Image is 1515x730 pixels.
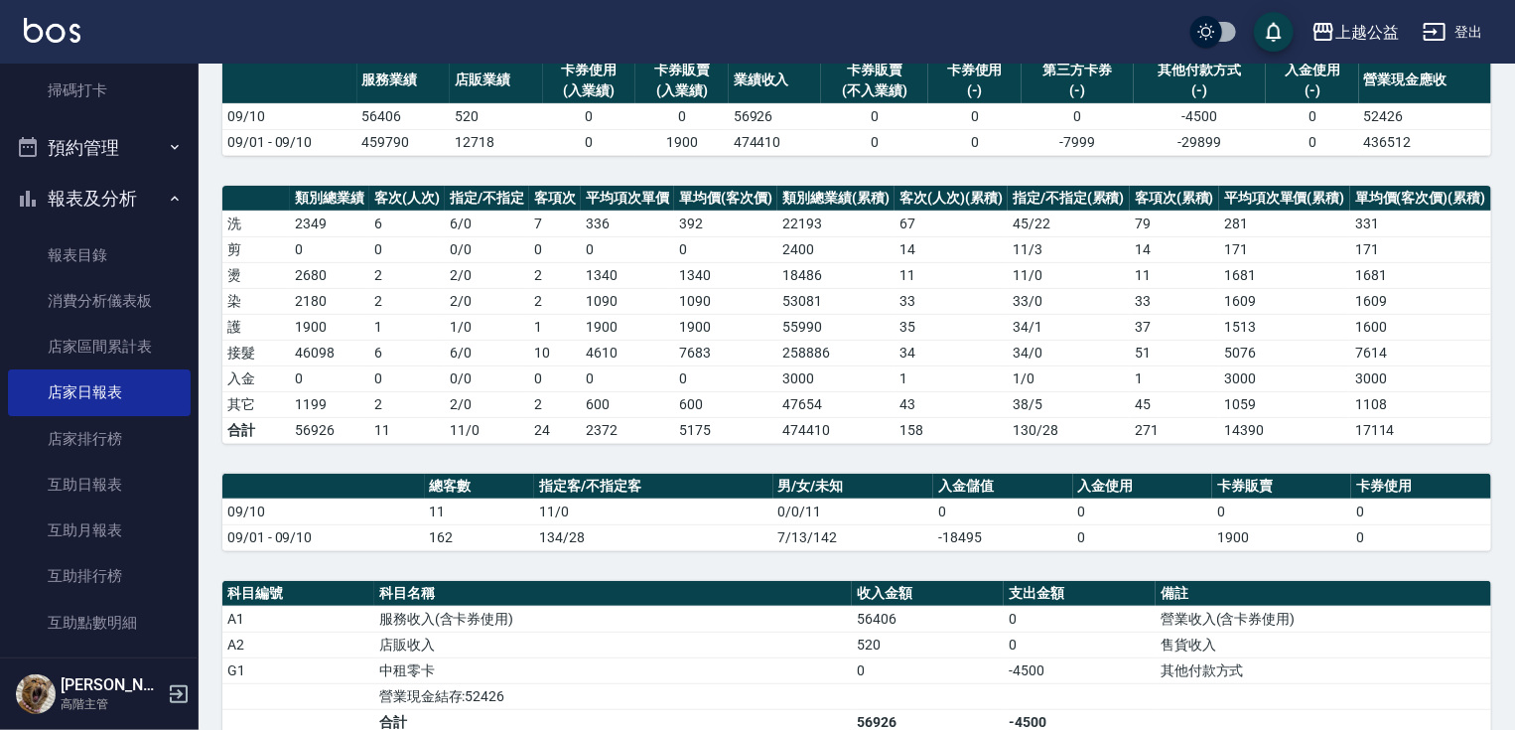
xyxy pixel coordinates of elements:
td: 436512 [1359,129,1491,155]
td: 1 / 0 [1008,365,1130,391]
td: 2 [369,391,445,417]
td: 2349 [290,211,369,236]
div: (不入業績) [826,80,923,101]
td: 1 [1130,365,1219,391]
td: 1681 [1350,262,1491,288]
td: 服務收入(含卡券使用) [374,606,852,632]
td: 2680 [290,262,369,288]
td: 0 [1004,606,1156,632]
th: 指定/不指定(累積) [1008,186,1130,212]
td: 0 [290,236,369,262]
td: 1340 [581,262,674,288]
td: 0 [821,103,928,129]
table: a dense table [222,58,1491,156]
td: 1900 [674,314,777,340]
td: 11 [1130,262,1219,288]
td: 46098 [290,340,369,365]
td: 0 [1022,103,1134,129]
td: 1108 [1350,391,1491,417]
td: 34 / 0 [1008,340,1130,365]
td: 2 / 0 [445,391,529,417]
th: 類別總業績 [290,186,369,212]
td: 171 [1219,236,1350,262]
td: 392 [674,211,777,236]
td: 0/0/11 [773,499,934,524]
div: (-) [1139,80,1261,101]
td: 53081 [777,288,895,314]
div: (-) [1271,80,1354,101]
div: 卡券販賣 [826,60,923,80]
a: 報表目錄 [8,232,191,278]
td: 營業現金結存:52426 [374,683,852,709]
td: 0 [529,236,581,262]
td: 1340 [674,262,777,288]
button: 登出 [1415,14,1491,51]
th: 科目編號 [222,581,374,607]
h5: [PERSON_NAME] [61,675,162,695]
td: 09/10 [222,103,357,129]
td: 0 [581,365,674,391]
td: 0 [1351,499,1491,524]
th: 科目名稱 [374,581,852,607]
td: 0 [928,129,1022,155]
td: 43 [895,391,1008,417]
td: 35 [895,314,1008,340]
div: (-) [933,80,1017,101]
td: 1059 [1219,391,1350,417]
td: G1 [222,657,374,683]
td: 1681 [1219,262,1350,288]
th: 總客數 [425,474,535,500]
th: 客次(人次) [369,186,445,212]
td: 4610 [581,340,674,365]
td: 剪 [222,236,290,262]
th: 客項次(累積) [1130,186,1219,212]
a: 店家排行榜 [8,416,191,462]
th: 入金使用 [1073,474,1212,500]
td: 2 [369,262,445,288]
td: 520 [852,632,1004,657]
td: 其它 [222,391,290,417]
td: 0 [290,365,369,391]
th: 營業現金應收 [1359,58,1491,104]
th: 入金儲值 [933,474,1072,500]
th: 平均項次單價(累積) [1219,186,1350,212]
td: 0 [674,236,777,262]
td: 染 [222,288,290,314]
a: 掃碼打卡 [8,68,191,113]
td: 0 [1266,129,1359,155]
a: 互助業績報表 [8,646,191,691]
td: 7/13/142 [773,524,934,550]
td: 燙 [222,262,290,288]
td: 18486 [777,262,895,288]
div: 卡券使用 [933,60,1017,80]
td: 2 [369,288,445,314]
td: 1090 [674,288,777,314]
td: 520 [450,103,543,129]
th: 收入金額 [852,581,1004,607]
p: 高階主管 [61,695,162,713]
td: 47654 [777,391,895,417]
td: 店販收入 [374,632,852,657]
button: 報表及分析 [8,173,191,224]
button: save [1254,12,1294,52]
td: 2 [529,288,581,314]
td: 11/0 [534,499,772,524]
td: 11 [369,417,445,443]
td: 09/01 - 09/10 [222,524,425,550]
td: 0 [674,365,777,391]
td: 1090 [581,288,674,314]
td: 56926 [290,417,369,443]
td: 130/28 [1008,417,1130,443]
td: 2 [529,391,581,417]
td: 22193 [777,211,895,236]
td: 洗 [222,211,290,236]
img: Person [16,674,56,714]
a: 店家區間累計表 [8,324,191,369]
td: 售貨收入 [1156,632,1491,657]
td: 接髮 [222,340,290,365]
td: 3000 [1219,365,1350,391]
td: 0 [928,103,1022,129]
td: 56406 [852,606,1004,632]
td: 5175 [674,417,777,443]
td: 2400 [777,236,895,262]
